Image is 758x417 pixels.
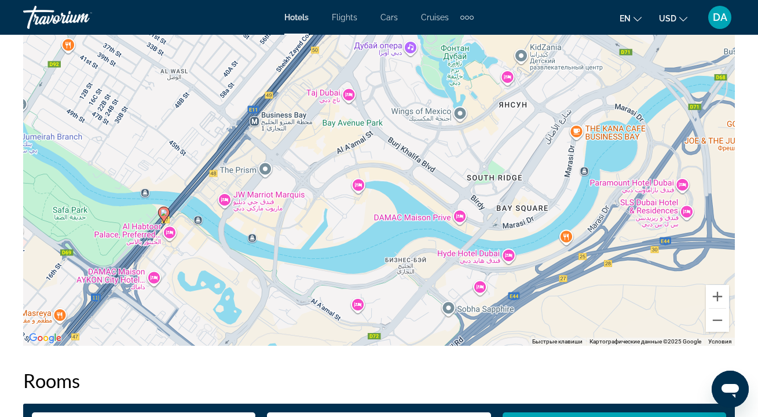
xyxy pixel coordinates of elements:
[708,338,731,345] a: Условия (ссылка откроется в новой вкладке)
[23,369,735,392] h2: Rooms
[659,14,676,23] span: USD
[460,8,474,27] button: Extra navigation items
[712,371,749,408] iframe: Кнопка запуска окна обмена сообщениями
[589,338,701,345] span: Картографические данные ©2025 Google
[713,12,727,23] span: DA
[706,285,729,308] button: Увеличить
[532,338,583,346] button: Быстрые клавиши
[284,13,309,22] a: Hotels
[332,13,357,22] a: Flights
[26,331,64,346] a: Открыть эту область в Google Картах (в новом окне)
[706,309,729,332] button: Уменьшить
[620,10,642,27] button: Change language
[26,331,64,346] img: Google
[705,5,735,30] button: User Menu
[620,14,631,23] span: en
[23,2,139,32] a: Travorium
[380,13,398,22] a: Cars
[659,10,687,27] button: Change currency
[421,13,449,22] a: Cruises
